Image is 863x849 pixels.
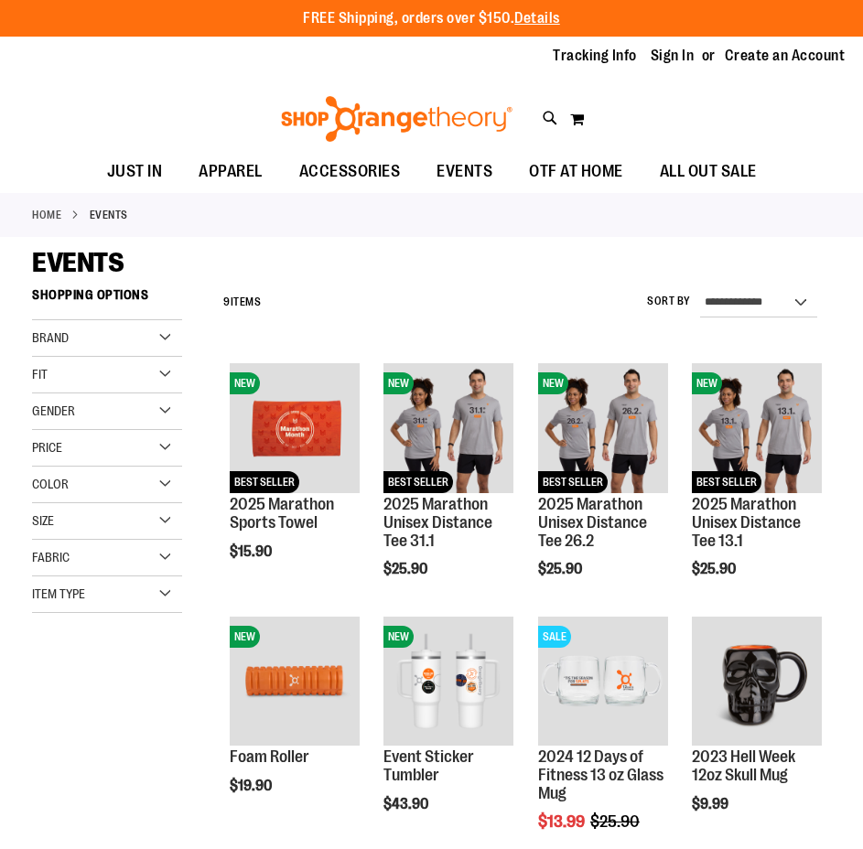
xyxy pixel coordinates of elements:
[692,495,801,550] a: 2025 Marathon Unisex Distance Tee 13.1
[383,747,474,784] a: Event Sticker Tumbler
[278,96,515,142] img: Shop Orangetheory
[538,617,668,749] a: Main image of 2024 12 Days of Fitness 13 oz Glass MugSALE
[383,471,453,493] span: BEST SELLER
[725,46,846,66] a: Create an Account
[230,495,334,532] a: 2025 Marathon Sports Towel
[32,513,54,528] span: Size
[199,151,263,192] span: APPAREL
[683,354,831,624] div: product
[383,617,513,749] a: OTF 40 oz. Sticker TumblerNEW
[299,151,401,192] span: ACCESSORIES
[529,354,677,624] div: product
[692,372,722,394] span: NEW
[383,495,492,550] a: 2025 Marathon Unisex Distance Tee 31.1
[230,626,260,648] span: NEW
[90,207,128,223] strong: EVENTS
[437,151,492,192] span: EVENTS
[553,46,637,66] a: Tracking Info
[383,796,431,812] span: $43.90
[660,151,757,192] span: ALL OUT SALE
[230,778,275,794] span: $19.90
[32,367,48,382] span: Fit
[647,294,691,309] label: Sort By
[230,617,360,749] a: Foam RollerNEW
[32,279,182,320] strong: Shopping Options
[32,586,85,601] span: Item Type
[692,561,739,577] span: $25.90
[32,440,62,455] span: Price
[538,626,571,648] span: SALE
[32,207,61,223] a: Home
[692,617,822,749] a: Product image for Hell Week 12oz Skull Mug
[230,471,299,493] span: BEST SELLER
[383,372,414,394] span: NEW
[529,151,623,192] span: OTF AT HOME
[230,617,360,747] img: Foam Roller
[651,46,695,66] a: Sign In
[538,471,608,493] span: BEST SELLER
[538,617,668,747] img: Main image of 2024 12 Days of Fitness 13 oz Glass Mug
[230,747,309,766] a: Foam Roller
[383,363,513,496] a: 2025 Marathon Unisex Distance Tee 31.1NEWBEST SELLER
[374,354,523,624] div: product
[692,471,761,493] span: BEST SELLER
[221,607,369,841] div: product
[538,561,585,577] span: $25.90
[32,247,124,278] span: EVENTS
[303,8,560,29] p: FREE Shipping, orders over $150.
[538,747,663,802] a: 2024 12 Days of Fitness 13 oz Glass Mug
[538,363,668,496] a: 2025 Marathon Unisex Distance Tee 26.2NEWBEST SELLER
[221,354,369,606] div: product
[32,550,70,564] span: Fabric
[692,363,822,493] img: 2025 Marathon Unisex Distance Tee 13.1
[538,363,668,493] img: 2025 Marathon Unisex Distance Tee 26.2
[692,617,822,747] img: Product image for Hell Week 12oz Skull Mug
[692,747,795,784] a: 2023 Hell Week 12oz Skull Mug
[514,10,560,27] a: Details
[107,151,163,192] span: JUST IN
[223,288,261,317] h2: Items
[383,617,513,747] img: OTF 40 oz. Sticker Tumbler
[538,372,568,394] span: NEW
[32,403,75,418] span: Gender
[692,796,731,812] span: $9.99
[538,495,647,550] a: 2025 Marathon Unisex Distance Tee 26.2
[383,363,513,493] img: 2025 Marathon Unisex Distance Tee 31.1
[383,561,430,577] span: $25.90
[32,477,69,491] span: Color
[223,296,231,308] span: 9
[230,363,360,496] a: 2025 Marathon Sports TowelNEWBEST SELLER
[32,330,69,345] span: Brand
[383,626,414,648] span: NEW
[230,363,360,493] img: 2025 Marathon Sports Towel
[590,812,642,831] span: $25.90
[230,372,260,394] span: NEW
[230,543,275,560] span: $15.90
[538,812,588,831] span: $13.99
[692,363,822,496] a: 2025 Marathon Unisex Distance Tee 13.1NEWBEST SELLER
